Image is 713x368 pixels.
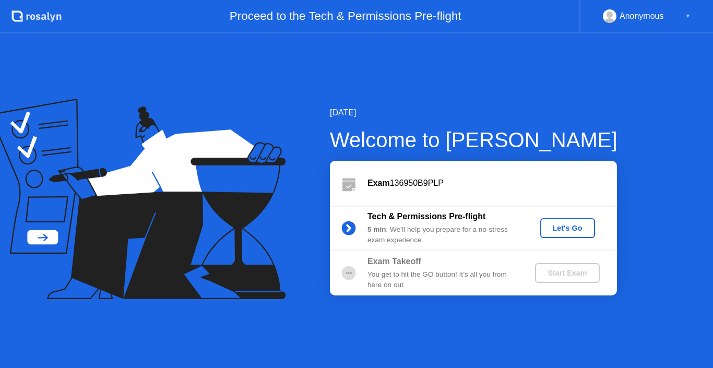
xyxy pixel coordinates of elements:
[330,106,617,119] div: [DATE]
[367,225,386,233] b: 5 min
[367,212,485,221] b: Tech & Permissions Pre-flight
[535,263,599,283] button: Start Exam
[367,269,518,291] div: You get to hit the GO button! It’s all you from here on out
[540,218,595,238] button: Let's Go
[539,269,595,277] div: Start Exam
[685,9,691,23] div: ▼
[330,124,617,156] div: Welcome to [PERSON_NAME]
[367,179,390,187] b: Exam
[544,224,591,232] div: Let's Go
[367,177,617,189] div: 136950B9PLP
[620,9,664,23] div: Anonymous
[367,224,518,246] div: : We’ll help you prepare for a no-stress exam experience
[367,257,421,266] b: Exam Takeoff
